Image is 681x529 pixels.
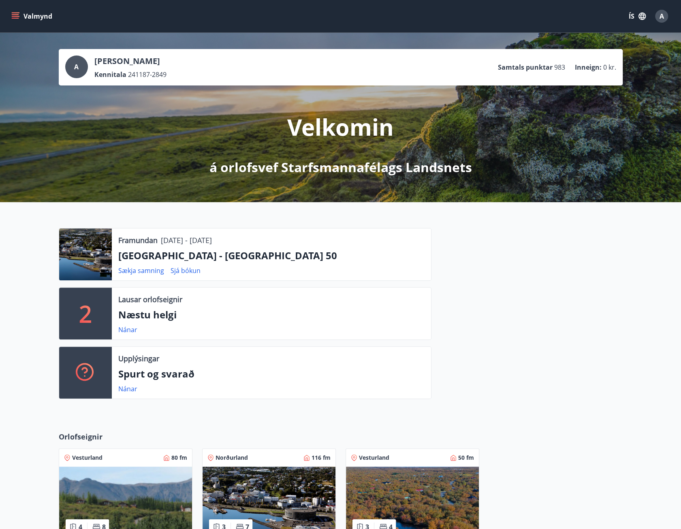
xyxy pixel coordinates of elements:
[575,63,602,72] p: Inneign :
[118,308,425,322] p: Næstu helgi
[74,62,79,71] span: A
[209,158,472,176] p: á orlofsvef Starfsmannafélags Landsnets
[94,70,126,79] p: Kennitala
[287,111,394,142] p: Velkomin
[171,266,201,275] a: Sjá bókun
[624,9,650,23] button: ÍS
[118,294,182,305] p: Lausar orlofseignir
[118,367,425,381] p: Spurt og svarað
[118,353,159,364] p: Upplýsingar
[128,70,167,79] span: 241187-2849
[603,63,616,72] span: 0 kr.
[118,384,137,393] a: Nánar
[652,6,671,26] button: A
[161,235,212,245] p: [DATE] - [DATE]
[59,431,102,442] span: Orlofseignir
[94,55,167,67] p: [PERSON_NAME]
[216,454,248,462] span: Norðurland
[312,454,331,462] span: 116 fm
[118,325,137,334] a: Nánar
[498,63,553,72] p: Samtals punktar
[660,12,664,21] span: A
[554,63,565,72] span: 983
[10,9,56,23] button: menu
[118,249,425,262] p: [GEOGRAPHIC_DATA] - [GEOGRAPHIC_DATA] 50
[118,266,164,275] a: Sækja samning
[458,454,474,462] span: 50 fm
[72,454,102,462] span: Vesturland
[171,454,187,462] span: 80 fm
[79,298,92,329] p: 2
[118,235,158,245] p: Framundan
[359,454,389,462] span: Vesturland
